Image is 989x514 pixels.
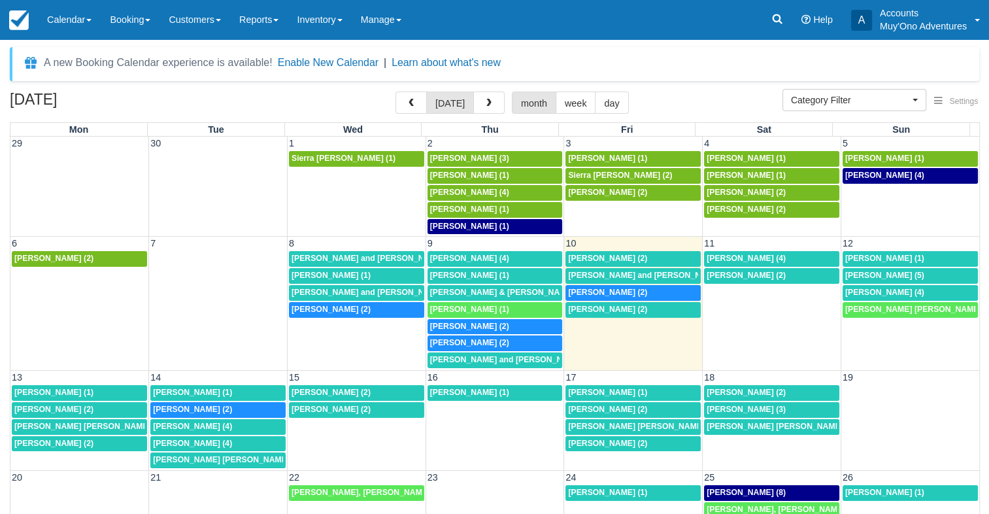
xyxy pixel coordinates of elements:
span: 10 [564,238,577,248]
a: [PERSON_NAME] (2) [565,185,701,201]
a: [PERSON_NAME] (1) [150,385,286,401]
span: [PERSON_NAME] (2) [292,305,371,314]
a: [PERSON_NAME] (1) [843,251,978,267]
span: [PERSON_NAME] (1) [430,205,509,214]
span: [PERSON_NAME] [PERSON_NAME] (1) [568,422,716,431]
span: 14 [149,372,162,383]
a: [PERSON_NAME] (2) [427,335,563,351]
a: [PERSON_NAME] (4) [150,419,286,435]
span: [PERSON_NAME] (1) [568,388,647,397]
a: [PERSON_NAME] [PERSON_NAME] (2) [704,419,839,435]
span: 1 [288,138,295,148]
span: Help [813,14,833,25]
p: Muy'Ono Adventures [880,20,967,33]
span: Tue [208,124,224,135]
span: [PERSON_NAME] and [PERSON_NAME] (2) [568,271,733,280]
span: 19 [841,372,854,383]
span: 24 [564,472,577,483]
span: [PERSON_NAME] (2) [568,188,647,197]
div: A new Booking Calendar experience is available! [44,55,273,71]
span: [PERSON_NAME] (2) [153,405,232,414]
span: [PERSON_NAME] (1) [707,171,786,180]
span: [PERSON_NAME] (4) [845,171,924,180]
span: [PERSON_NAME] and [PERSON_NAME] (1) [430,355,595,364]
span: Sierra [PERSON_NAME] (2) [568,171,672,180]
span: [PERSON_NAME] (1) [292,271,371,280]
span: 11 [703,238,716,248]
span: 26 [841,472,854,483]
span: 8 [288,238,295,248]
a: [PERSON_NAME] (3) [427,151,563,167]
span: 17 [564,372,577,383]
span: 2 [426,138,434,148]
a: [PERSON_NAME] (2) [12,251,147,267]
a: [PERSON_NAME] (2) [12,402,147,418]
a: [PERSON_NAME] (5) [843,268,978,284]
span: 4 [703,138,711,148]
a: [PERSON_NAME] and [PERSON_NAME] (2) [289,285,424,301]
a: [PERSON_NAME] (2) [565,402,701,418]
span: [PERSON_NAME] (2) [430,338,509,347]
a: [PERSON_NAME] (1) [427,202,563,218]
a: [PERSON_NAME] (1) [565,151,701,167]
span: [PERSON_NAME] [PERSON_NAME] (2) [153,455,301,464]
a: [PERSON_NAME] (1) [427,385,563,401]
span: 22 [288,472,301,483]
a: [PERSON_NAME] (1) [427,219,563,235]
span: 18 [703,372,716,383]
a: [PERSON_NAME] (2) [565,302,701,318]
button: week [556,92,596,114]
span: Sat [757,124,771,135]
span: [PERSON_NAME] (8) [707,488,786,497]
span: 23 [426,472,439,483]
span: 5 [841,138,849,148]
span: [PERSON_NAME] (4) [430,254,509,263]
span: [PERSON_NAME] (1) [845,488,924,497]
span: Sun [892,124,910,135]
span: 16 [426,372,439,383]
a: [PERSON_NAME] & [PERSON_NAME] (2) [427,285,563,301]
span: 3 [564,138,572,148]
button: day [595,92,628,114]
span: 6 [10,238,18,248]
span: [PERSON_NAME] (2) [14,439,93,448]
a: [PERSON_NAME] (4) [427,185,563,201]
span: [PERSON_NAME] (1) [707,154,786,163]
a: [PERSON_NAME] (4) [704,251,839,267]
i: Help [801,15,811,24]
a: [PERSON_NAME] (2) [704,202,839,218]
span: [PERSON_NAME] & [PERSON_NAME] (2) [430,288,586,297]
a: [PERSON_NAME] (4) [843,168,978,184]
a: [PERSON_NAME] and [PERSON_NAME] (2) [565,268,701,284]
button: Settings [926,92,986,111]
span: [PERSON_NAME] (2) [568,254,647,263]
img: checkfront-main-nav-mini-logo.png [9,10,29,30]
span: [PERSON_NAME] (1) [845,154,924,163]
a: [PERSON_NAME] and [PERSON_NAME] (2) [289,251,424,267]
a: [PERSON_NAME] (1) [704,151,839,167]
a: [PERSON_NAME] (2) [565,251,701,267]
a: [PERSON_NAME] (2) [289,302,424,318]
span: [PERSON_NAME] (4) [153,422,232,431]
span: [PERSON_NAME] (4) [153,439,232,448]
h2: [DATE] [10,92,175,116]
span: Settings [950,97,978,106]
a: [PERSON_NAME] (2) [427,319,563,335]
a: [PERSON_NAME] (1) [565,485,701,501]
span: [PERSON_NAME] (2) [292,388,371,397]
a: [PERSON_NAME] (1) [704,168,839,184]
a: Learn about what's new [392,57,501,68]
span: [PERSON_NAME] (5) [845,271,924,280]
span: [PERSON_NAME] (2) [707,188,786,197]
a: Sierra [PERSON_NAME] (1) [289,151,424,167]
a: [PERSON_NAME] (4) [150,436,286,452]
button: Enable New Calendar [278,56,378,69]
span: [PERSON_NAME] [PERSON_NAME] (2) [707,422,855,431]
span: [PERSON_NAME] (3) [707,405,786,414]
span: [PERSON_NAME] and [PERSON_NAME] (2) [292,288,456,297]
span: 25 [703,472,716,483]
a: [PERSON_NAME] (3) [704,402,839,418]
span: Mon [69,124,89,135]
a: [PERSON_NAME] (8) [704,485,839,501]
span: [PERSON_NAME] (1) [845,254,924,263]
